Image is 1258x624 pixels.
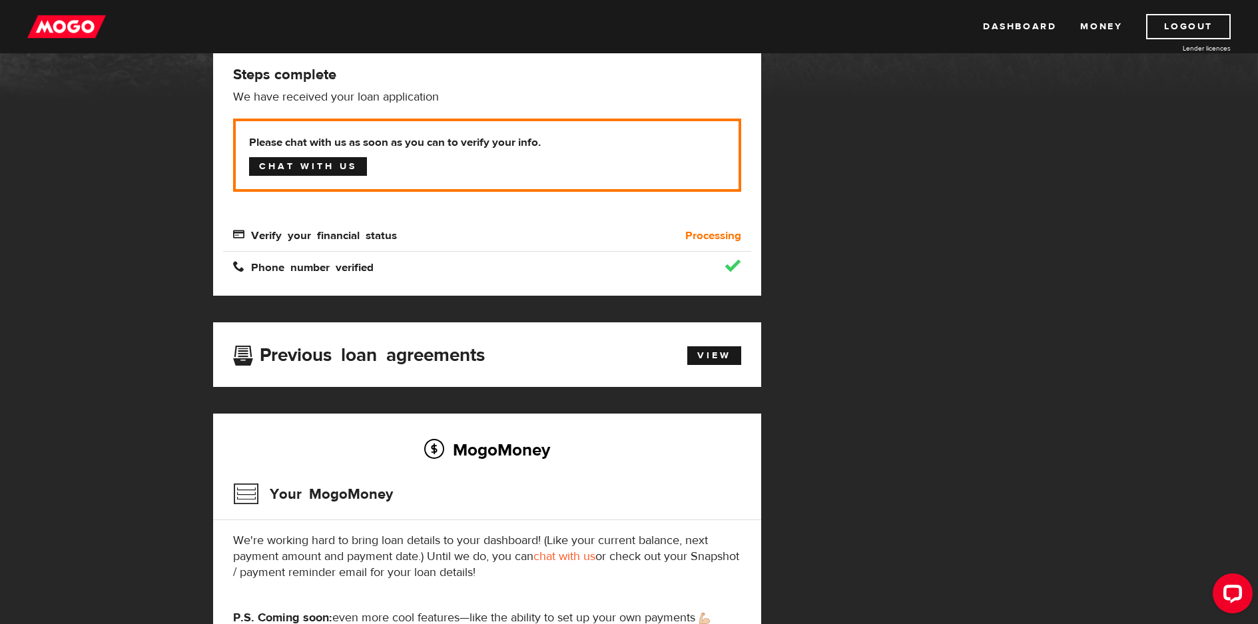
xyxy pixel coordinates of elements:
p: We're working hard to bring loan details to your dashboard! (Like your current balance, next paym... [233,533,741,581]
iframe: LiveChat chat widget [1202,568,1258,624]
h3: Previous loan agreements [233,344,485,362]
b: Processing [685,228,741,244]
b: Please chat with us as soon as you can to verify your info. [249,135,725,151]
a: View [687,346,741,365]
span: Phone number verified [233,260,374,272]
img: strong arm emoji [699,613,710,624]
h4: Steps complete [233,65,741,84]
span: Verify your financial status [233,228,397,240]
a: Money [1080,14,1122,39]
a: Chat with us [249,157,367,176]
p: We have received your loan application [233,89,741,105]
img: mogo_logo-11ee424be714fa7cbb0f0f49df9e16ec.png [27,14,106,39]
h3: Your MogoMoney [233,477,393,511]
a: Dashboard [983,14,1056,39]
a: Logout [1146,14,1231,39]
a: chat with us [533,549,595,564]
a: Lender licences [1131,43,1231,53]
h2: MogoMoney [233,436,741,464]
